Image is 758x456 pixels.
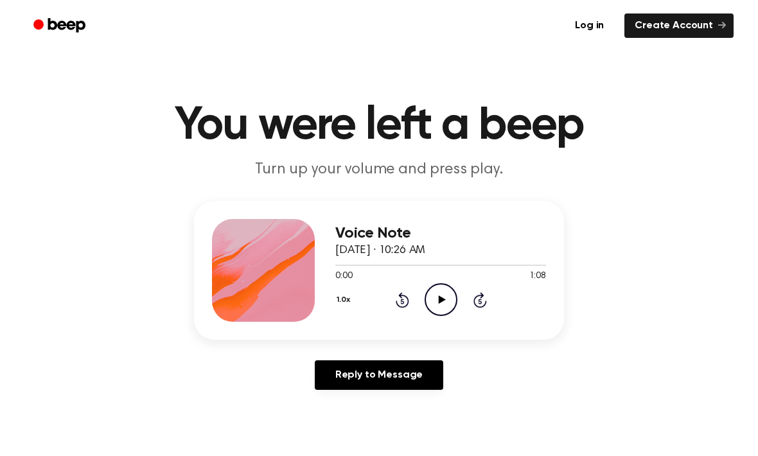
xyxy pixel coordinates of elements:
a: Beep [24,13,97,39]
h3: Voice Note [335,225,546,242]
a: Create Account [624,13,734,38]
span: 0:00 [335,270,352,283]
span: 1:08 [529,270,546,283]
h1: You were left a beep [50,103,708,149]
button: 1.0x [335,289,355,311]
span: [DATE] · 10:26 AM [335,245,425,256]
p: Turn up your volume and press play. [132,159,626,180]
a: Reply to Message [315,360,443,390]
a: Log in [562,11,617,40]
